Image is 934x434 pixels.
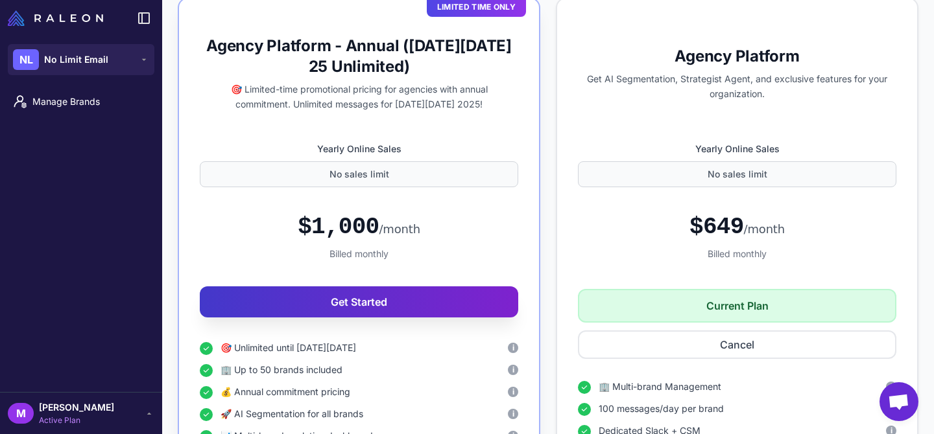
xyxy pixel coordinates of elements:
[221,385,350,399] span: 💰 Annual commitment pricing
[329,167,389,181] span: No sales limit
[578,72,896,102] p: Get AI Segmentation, Strategist Agent, and exclusive features for your organization.
[13,49,39,70] div: NL
[599,402,724,416] span: 100 messages/day per brand
[578,247,896,261] div: Billed monthly
[512,364,514,376] span: i
[744,222,785,236] span: /month
[379,222,420,236] span: /month
[891,381,892,393] span: i
[5,88,157,115] a: Manage Brands
[708,167,767,181] span: No sales limit
[200,142,518,156] label: Yearly Online Sales
[599,380,721,394] span: 🏢 Multi-brand Management
[8,44,154,75] button: NLNo Limit Email
[39,415,114,426] span: Active Plan
[880,382,918,421] a: Open chat
[512,342,514,354] span: i
[512,408,514,420] span: i
[200,247,518,261] div: Billed monthly
[221,407,363,421] span: 🚀 AI Segmentation for all brands
[578,142,896,156] label: Yearly Online Sales
[689,212,785,242] div: $649
[39,400,114,415] span: [PERSON_NAME]
[32,95,147,109] span: Manage Brands
[578,46,896,67] h3: Agency Platform
[200,36,518,77] h3: Agency Platform - Annual ([DATE][DATE] 25 Unlimited)
[44,52,108,67] span: No Limit Email
[578,330,896,359] button: Cancel
[200,286,518,317] button: Get Started
[298,212,420,242] div: $1,000
[8,10,103,26] img: Raleon Logo
[512,386,514,398] span: i
[221,363,342,377] span: 🏢 Up to 50 brands included
[200,82,518,112] p: 🎯 Limited-time promotional pricing for agencies with annual commitment. Unlimited messages for [D...
[578,289,896,323] button: Current Plan
[8,403,34,424] div: M
[221,341,356,355] span: 🎯 Unlimited until [DATE][DATE]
